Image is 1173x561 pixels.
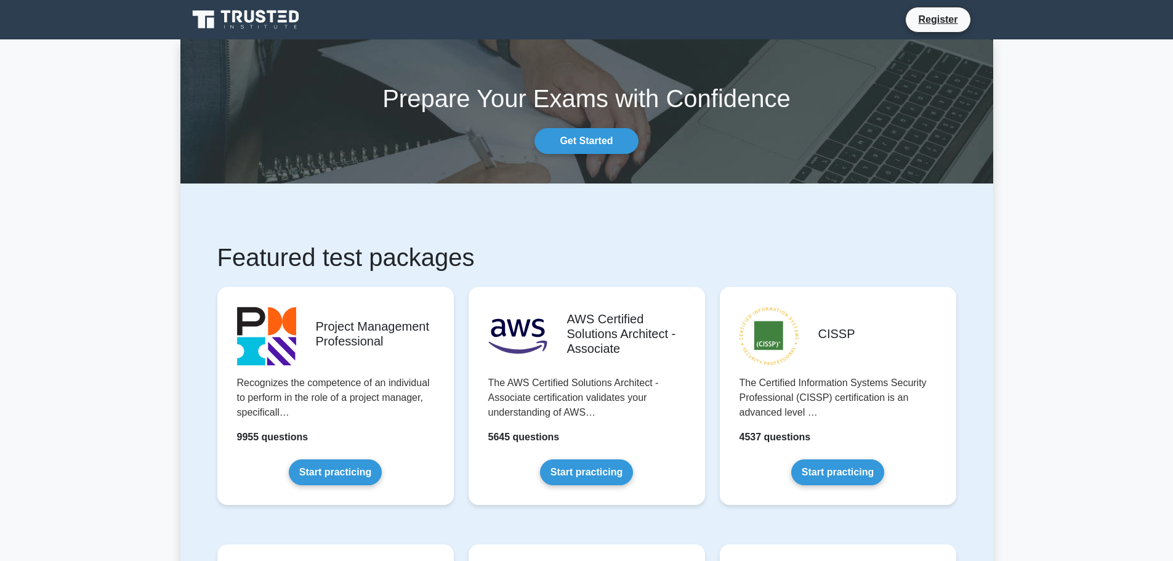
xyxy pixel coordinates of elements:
a: Register [911,12,965,27]
a: Start practicing [791,459,884,485]
a: Start practicing [289,459,382,485]
a: Start practicing [540,459,633,485]
a: Get Started [534,128,638,154]
h1: Featured test packages [217,243,956,272]
h1: Prepare Your Exams with Confidence [180,84,993,113]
